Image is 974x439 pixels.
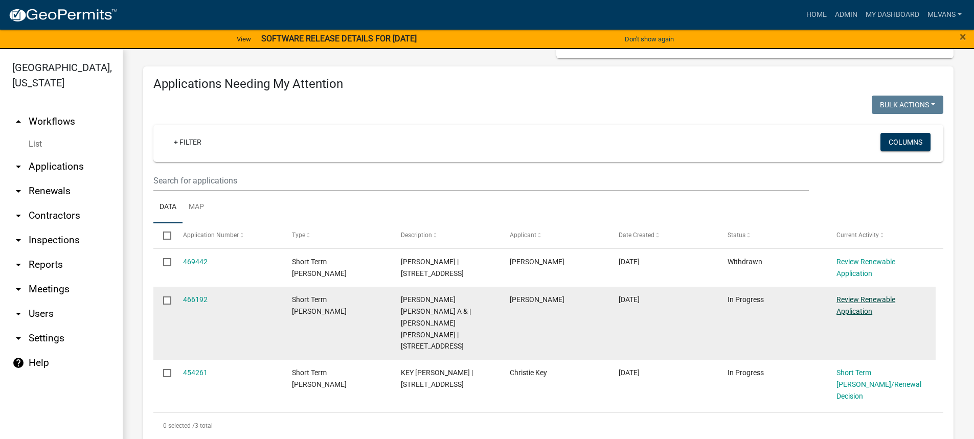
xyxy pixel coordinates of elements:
span: Description [401,232,432,239]
datatable-header-cell: Description [391,223,500,248]
i: arrow_drop_down [12,234,25,246]
span: × [960,30,966,44]
a: + Filter [166,133,210,151]
span: Current Activity [836,232,879,239]
span: Applicant [510,232,536,239]
span: 07/24/2025 [619,368,640,377]
a: Admin [831,5,862,25]
span: Type [292,232,305,239]
strong: SOFTWARE RELEASE DETAILS FOR [DATE] [261,34,417,43]
button: Close [960,31,966,43]
a: 454261 [183,368,208,377]
i: arrow_drop_down [12,332,25,344]
a: Review Renewable Application [836,258,895,278]
span: In Progress [728,295,764,304]
i: arrow_drop_down [12,210,25,222]
span: Short Term Rental Registration [292,368,347,388]
a: My Dashboard [862,5,923,25]
span: 08/26/2025 [619,258,640,266]
div: 3 total [153,413,943,438]
span: PISANI MAURICIO ANDRES A & | DORA LUZ B ROCHA | 102 OAKTON NORTH [401,295,471,350]
a: 469442 [183,258,208,266]
span: Withdrawn [728,258,762,266]
span: Mauricio Araya [510,295,564,304]
span: KEY JAMES P | 168 CLUBHOUSE RD [401,368,473,388]
datatable-header-cell: Status [718,223,827,248]
a: 466192 [183,295,208,304]
i: arrow_drop_down [12,160,25,173]
datatable-header-cell: Application Number [173,223,282,248]
button: Bulk Actions [872,96,943,114]
span: David Peteroy [510,258,564,266]
datatable-header-cell: Date Created [609,223,718,248]
span: Date Created [619,232,654,239]
span: Christie Key [510,368,547,377]
a: Review Renewable Application [836,295,895,315]
a: Short Term [PERSON_NAME]/Renewal Decision [836,368,921,400]
i: help [12,357,25,369]
datatable-header-cell: Current Activity [827,223,936,248]
input: Search for applications [153,170,809,191]
i: arrow_drop_up [12,115,25,128]
datatable-header-cell: Type [282,223,391,248]
datatable-header-cell: Select [153,223,173,248]
span: Short Term Rental Registration [292,258,347,278]
span: In Progress [728,368,764,377]
i: arrow_drop_down [12,283,25,295]
button: Don't show again [621,31,678,48]
span: David Peteroy | 248 WEST RIVER BEND DR [401,258,464,278]
i: arrow_drop_down [12,185,25,197]
a: View [233,31,255,48]
span: Application Number [183,232,239,239]
span: Status [728,232,745,239]
span: 0 selected / [163,422,195,429]
i: arrow_drop_down [12,259,25,271]
i: arrow_drop_down [12,308,25,320]
a: Map [183,191,210,224]
span: Short Term Rental Registration [292,295,347,315]
h4: Applications Needing My Attention [153,77,943,91]
datatable-header-cell: Applicant [500,223,609,248]
span: 08/19/2025 [619,295,640,304]
button: Columns [880,133,931,151]
a: Home [802,5,831,25]
a: Mevans [923,5,966,25]
a: Data [153,191,183,224]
